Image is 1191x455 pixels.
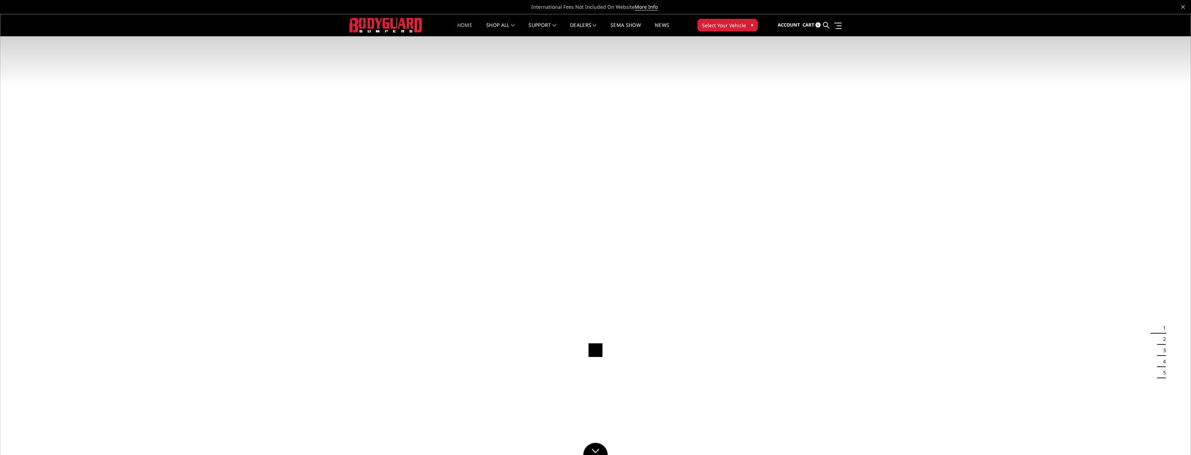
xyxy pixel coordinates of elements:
[349,18,423,32] img: BODYGUARD BUMPERS
[802,16,821,35] a: Cart 0
[655,23,669,36] a: News
[778,16,800,35] a: Account
[702,22,746,29] span: Select Your Vehicle
[778,22,800,28] span: Account
[486,23,515,36] a: shop all
[1159,345,1166,356] button: 3 of 5
[528,23,556,36] a: Support
[570,23,597,36] a: Dealers
[457,23,472,36] a: Home
[751,21,753,29] span: ▾
[583,443,608,455] a: Click to Down
[1159,322,1166,334] button: 1 of 5
[611,23,641,36] a: SEMA Show
[802,22,814,28] span: Cart
[815,22,821,28] span: 0
[635,3,658,10] a: More Info
[1159,356,1166,367] button: 4 of 5
[1159,367,1166,378] button: 5 of 5
[697,19,758,31] button: Select Your Vehicle
[1159,334,1166,345] button: 2 of 5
